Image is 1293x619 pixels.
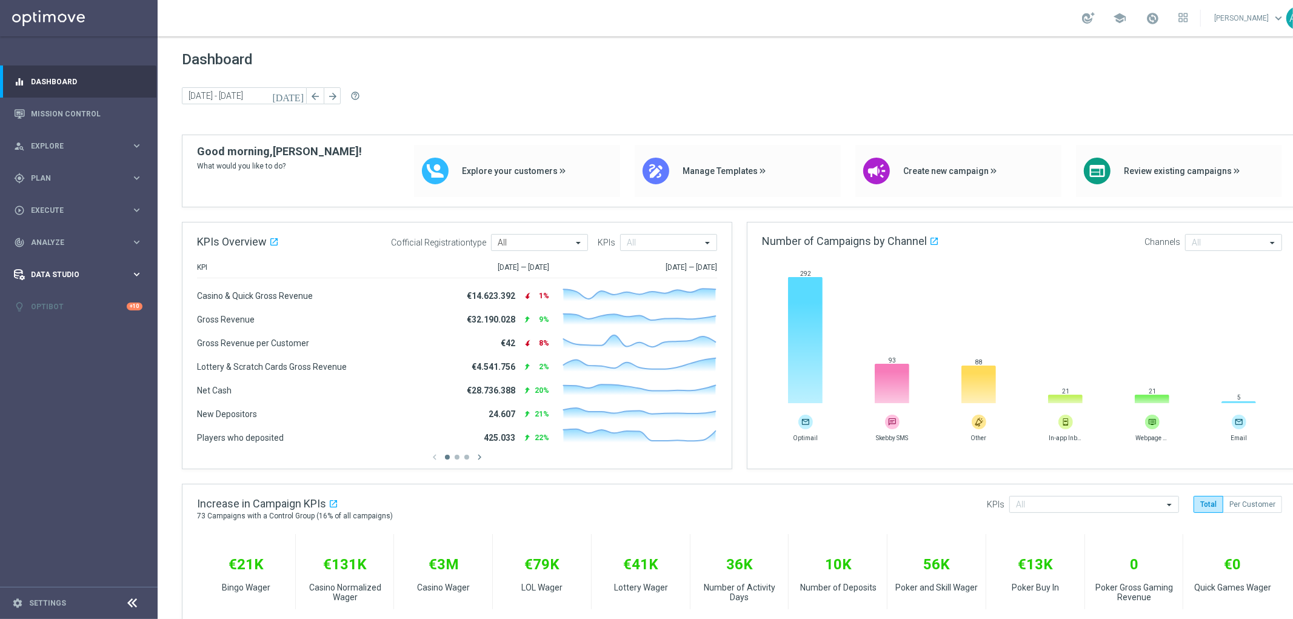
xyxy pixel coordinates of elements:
div: Dashboard [14,65,142,98]
div: Execute [14,205,131,216]
div: Mission Control [14,98,142,130]
a: Settings [29,600,66,607]
button: lightbulb Optibot +10 [13,302,143,312]
button: Data Studio keyboard_arrow_right [13,270,143,279]
div: Plan [14,173,131,184]
span: school [1113,12,1126,25]
i: keyboard_arrow_right [131,204,142,216]
a: Dashboard [31,65,142,98]
div: Data Studio [14,269,131,280]
i: keyboard_arrow_right [131,172,142,184]
a: Mission Control [31,98,142,130]
span: Analyze [31,239,131,246]
a: [PERSON_NAME]keyboard_arrow_down [1213,9,1286,27]
i: person_search [14,141,25,152]
span: Explore [31,142,131,150]
button: play_circle_outline Execute keyboard_arrow_right [13,206,143,215]
span: Data Studio [31,271,131,278]
span: Plan [31,175,131,182]
i: equalizer [14,76,25,87]
div: Optibot [14,290,142,323]
div: Analyze [14,237,131,248]
button: equalizer Dashboard [13,77,143,87]
i: settings [12,598,23,609]
span: keyboard_arrow_down [1272,12,1285,25]
button: gps_fixed Plan keyboard_arrow_right [13,173,143,183]
i: track_changes [14,237,25,248]
i: play_circle_outline [14,205,25,216]
button: Mission Control [13,109,143,119]
button: person_search Explore keyboard_arrow_right [13,141,143,151]
i: keyboard_arrow_right [131,140,142,152]
span: Execute [31,207,131,214]
i: gps_fixed [14,173,25,184]
div: Explore [14,141,131,152]
i: keyboard_arrow_right [131,236,142,248]
div: +10 [127,303,142,310]
a: Optibot [31,290,127,323]
i: keyboard_arrow_right [131,269,142,280]
i: lightbulb [14,301,25,312]
button: track_changes Analyze keyboard_arrow_right [13,238,143,247]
